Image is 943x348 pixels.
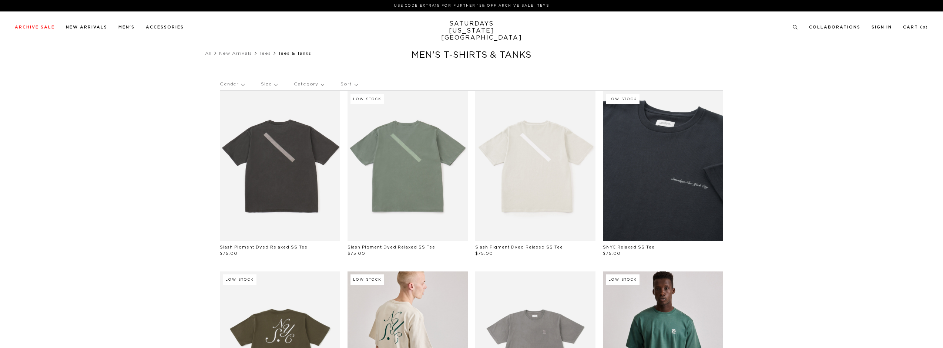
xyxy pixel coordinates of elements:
[15,25,55,29] a: Archive Sale
[475,245,563,249] a: Slash Pigment Dyed Relaxed SS Tee
[259,51,271,55] a: Tees
[606,274,640,285] div: Low Stock
[350,94,384,104] div: Low Stock
[348,251,365,256] span: $75.00
[340,76,357,93] p: Sort
[606,94,640,104] div: Low Stock
[261,76,277,93] p: Size
[219,51,252,55] a: New Arrivals
[118,25,135,29] a: Men's
[809,25,860,29] a: Collaborations
[220,76,244,93] p: Gender
[903,25,928,29] a: Cart (0)
[223,274,256,285] div: Low Stock
[278,51,311,55] span: Tees & Tanks
[18,3,925,9] p: Use Code EXTRA15 for Further 15% Off Archive Sale Items
[220,251,238,256] span: $75.00
[441,20,502,41] a: SATURDAYS[US_STATE][GEOGRAPHIC_DATA]
[603,245,655,249] a: SNYC Relaxed SS Tee
[294,76,324,93] p: Category
[146,25,184,29] a: Accessories
[220,245,308,249] a: Slash Pigment Dyed Relaxed SS Tee
[872,25,892,29] a: Sign In
[923,26,926,29] small: 0
[205,51,212,55] a: All
[66,25,107,29] a: New Arrivals
[348,245,435,249] a: Slash Pigment Dyed Relaxed SS Tee
[603,251,621,256] span: $75.00
[475,251,493,256] span: $75.00
[350,274,384,285] div: Low Stock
